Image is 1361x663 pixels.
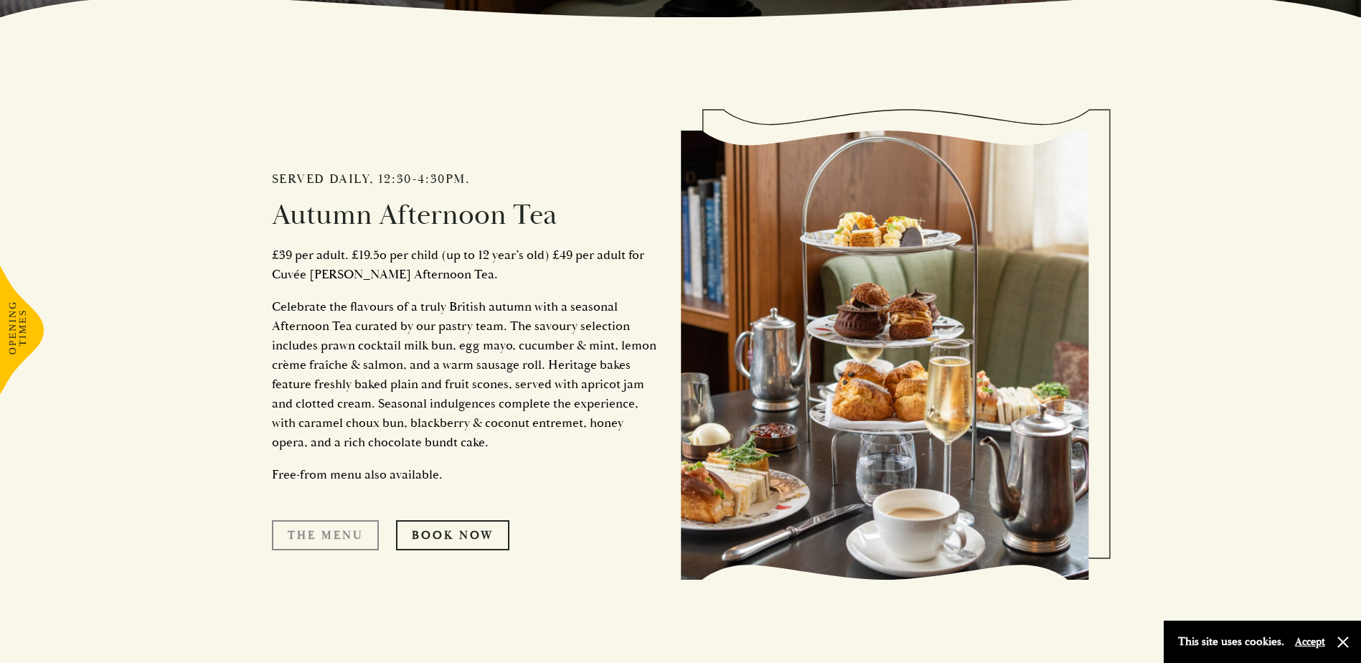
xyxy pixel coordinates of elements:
button: Accept [1295,635,1325,649]
p: £39 per adult. £19.5o per child (up to 12 year’s old) £49 per adult for Cuvée [PERSON_NAME] After... [272,245,659,284]
h2: Served daily, 12:30-4:30pm. [272,171,659,187]
h2: Autumn Afternoon Tea [272,198,659,232]
button: Close and accept [1336,635,1350,649]
p: Free-from menu also available. [272,465,659,484]
a: Book Now [396,520,509,550]
p: Celebrate the flavours of a truly British autumn with a seasonal Afternoon Tea curated by our pas... [272,297,659,452]
p: This site uses cookies. [1178,631,1284,652]
a: The Menu [272,520,379,550]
